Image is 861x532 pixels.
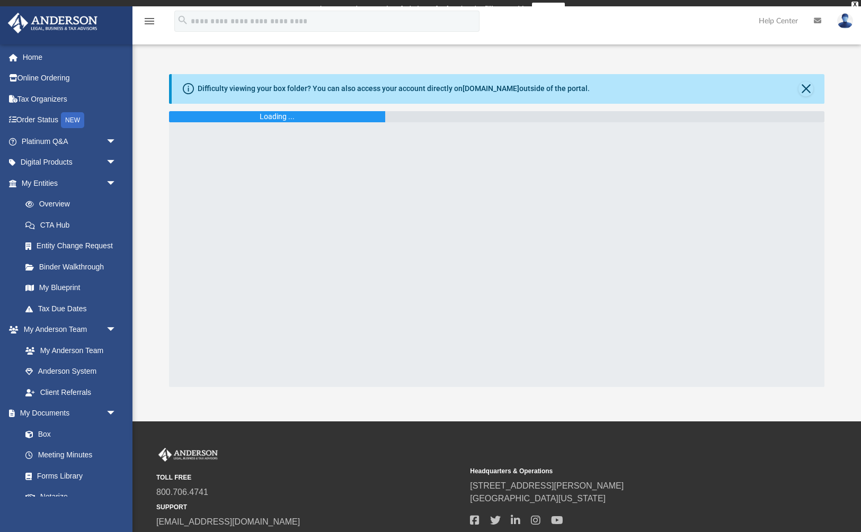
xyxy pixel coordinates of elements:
[7,68,132,89] a: Online Ordering
[260,111,295,122] div: Loading ...
[7,319,127,340] a: My Anderson Teamarrow_drop_down
[15,465,122,486] a: Forms Library
[156,488,208,497] a: 800.706.4741
[7,47,132,68] a: Home
[106,403,127,425] span: arrow_drop_down
[798,82,813,96] button: Close
[7,173,132,194] a: My Entitiesarrow_drop_down
[143,20,156,28] a: menu
[7,110,132,131] a: Order StatusNEW
[15,382,127,403] a: Client Referrals
[15,277,127,299] a: My Blueprint
[7,152,132,173] a: Digital Productsarrow_drop_down
[15,361,127,382] a: Anderson System
[15,214,132,236] a: CTA Hub
[15,236,132,257] a: Entity Change Request
[177,14,189,26] i: search
[156,517,300,526] a: [EMAIL_ADDRESS][DOMAIN_NAME]
[106,152,127,174] span: arrow_drop_down
[851,2,858,8] div: close
[198,83,590,94] div: Difficulty viewing your box folder? You can also access your account directly on outside of the p...
[532,3,565,15] a: survey
[15,298,132,319] a: Tax Due Dates
[5,13,101,33] img: Anderson Advisors Platinum Portal
[296,3,528,15] div: Get a chance to win 6 months of Platinum for free just by filling out this
[106,173,127,194] span: arrow_drop_down
[143,15,156,28] i: menu
[463,84,519,93] a: [DOMAIN_NAME]
[15,445,127,466] a: Meeting Minutes
[15,423,122,445] a: Box
[15,340,122,361] a: My Anderson Team
[470,466,776,476] small: Headquarters & Operations
[7,88,132,110] a: Tax Organizers
[7,403,127,424] a: My Documentsarrow_drop_down
[106,319,127,341] span: arrow_drop_down
[156,448,220,462] img: Anderson Advisors Platinum Portal
[156,502,463,512] small: SUPPORT
[15,256,132,277] a: Binder Walkthrough
[15,194,132,215] a: Overview
[15,486,127,508] a: Notarize
[61,112,84,128] div: NEW
[7,131,132,152] a: Platinum Q&Aarrow_drop_down
[470,481,624,490] a: [STREET_ADDRESS][PERSON_NAME]
[156,473,463,482] small: TOLL FREE
[106,131,127,152] span: arrow_drop_down
[837,13,853,29] img: User Pic
[470,494,606,503] a: [GEOGRAPHIC_DATA][US_STATE]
